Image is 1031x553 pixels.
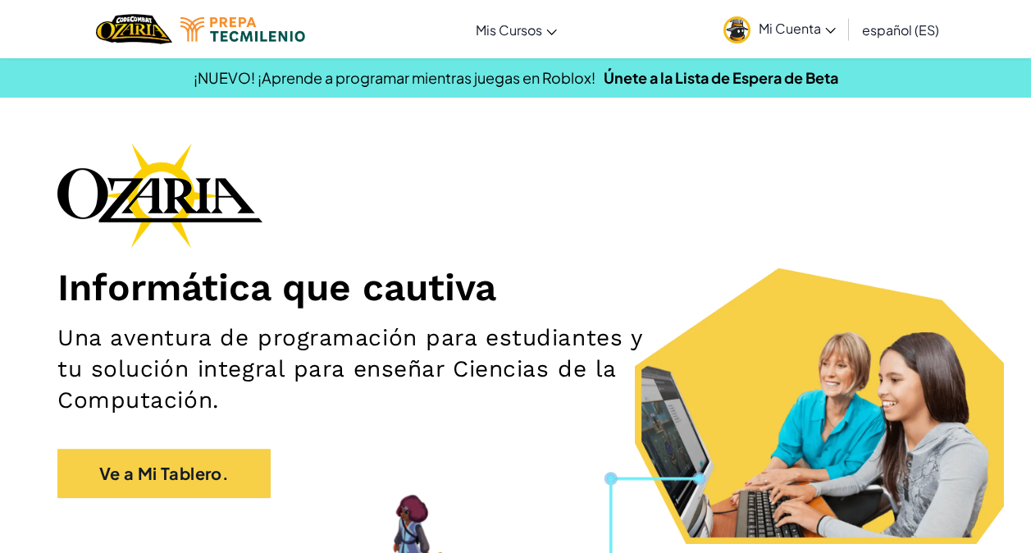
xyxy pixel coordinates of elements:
h2: Una aventura de programación para estudiantes y tu solución integral para enseñar Ciencias de la ... [57,322,671,416]
h1: Informática que cautiva [57,264,974,310]
span: Mis Cursos [476,21,542,39]
a: Ozaria by CodeCombat logo [96,12,172,46]
a: Ve a Mi Tablero. [57,449,271,498]
a: Mi Cuenta [715,3,844,55]
span: ¡NUEVO! ¡Aprende a programar mientras juegas en Roblox! [194,68,595,87]
a: Únete a la Lista de Espera de Beta [604,68,838,87]
span: Mi Cuenta [759,20,836,37]
img: avatar [723,16,750,43]
span: español (ES) [862,21,939,39]
a: español (ES) [854,7,947,52]
img: Ozaria branding logo [57,143,262,248]
a: Mis Cursos [468,7,565,52]
img: Tecmilenio logo [180,17,305,42]
img: Home [96,12,172,46]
